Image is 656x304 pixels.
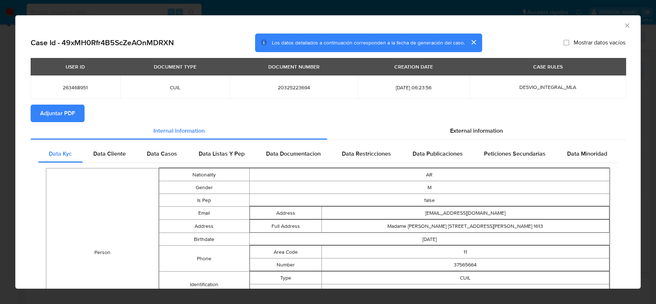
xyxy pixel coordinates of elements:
td: false [249,194,610,207]
span: DESVIO_INTEGRAL_MLA [519,83,576,91]
span: Internal information [153,126,205,135]
td: Email [159,207,249,220]
span: 20325223694 [239,84,349,91]
button: Cerrar ventana [624,22,630,28]
div: Detailed info [31,122,625,140]
td: AR [249,168,610,181]
button: Adjuntar PDF [31,105,85,122]
td: Area Code [250,246,321,258]
span: External information [450,126,503,135]
td: Nationality [159,168,249,181]
div: DOCUMENT NUMBER [264,61,324,73]
td: Address [250,207,321,219]
button: cerrar [465,34,482,51]
td: Address [159,220,249,233]
td: Is Pep [159,194,249,207]
div: Detailed internal info [38,145,618,163]
h2: Case Id - 49xMH0Rfr4B5ScZeAOnMDRXN [31,38,174,47]
span: Data Kyc [49,149,72,158]
span: Data Cliente [93,149,126,158]
div: CREATION DATE [390,61,437,73]
span: 263468951 [39,84,112,91]
span: Data Publicaciones [413,149,463,158]
td: [DATE] [249,233,610,246]
input: Mostrar datos vacíos [563,40,569,46]
div: USER ID [61,61,89,73]
span: Peticiones Secundarias [484,149,546,158]
td: Gender [159,181,249,194]
td: 11 [321,246,609,258]
td: 37565664 [321,258,609,271]
td: Birthdate [159,233,249,246]
div: closure-recommendation-modal [15,15,641,289]
td: M [249,181,610,194]
span: Los datos detallados a continuación corresponden a la fecha de generación del caso. [272,39,465,46]
span: Data Restricciones [342,149,391,158]
td: Number [250,284,321,297]
td: Madame [PERSON_NAME] [STREET_ADDRESS][PERSON_NAME] 1613 [321,220,609,233]
span: Data Minoridad [567,149,607,158]
span: [DATE] 06:23:56 [367,84,461,91]
span: Data Listas Y Pep [199,149,245,158]
div: DOCUMENT TYPE [149,61,201,73]
span: Data Documentacion [266,149,321,158]
span: Mostrar datos vacíos [574,39,625,46]
td: Type [250,272,321,284]
span: CUIL [129,84,221,91]
td: CUIL [321,272,609,284]
td: Identification [159,272,249,297]
span: Data Casos [147,149,177,158]
span: Adjuntar PDF [40,105,75,121]
td: Full Address [250,220,321,233]
div: CASE RULES [529,61,567,73]
td: 20325223694 [321,284,609,297]
td: Phone [159,246,249,272]
td: [EMAIL_ADDRESS][DOMAIN_NAME] [321,207,609,219]
td: Number [250,258,321,271]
